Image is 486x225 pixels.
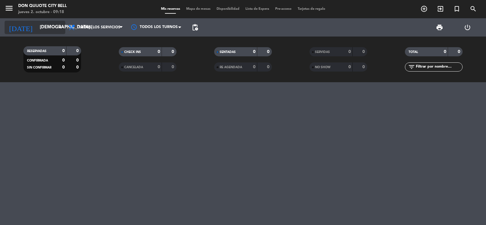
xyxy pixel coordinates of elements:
div: Don Quijote City Bell [18,3,67,9]
span: CHECK INS [124,51,141,54]
strong: 0 [253,65,255,69]
span: CONFIRMADA [27,59,48,62]
strong: 0 [362,50,366,54]
strong: 0 [172,65,175,69]
strong: 0 [76,49,80,53]
span: RE AGENDADA [220,66,242,69]
span: pending_actions [191,24,199,31]
button: menu [5,4,14,15]
strong: 0 [348,50,351,54]
div: LOG OUT [453,18,481,37]
strong: 0 [76,58,80,62]
span: Lista de Espera [242,7,272,11]
span: Disponibilidad [214,7,242,11]
strong: 0 [76,65,80,69]
strong: 0 [62,49,65,53]
strong: 0 [62,65,65,69]
span: RESERVADAS [27,50,46,53]
span: NO SHOW [315,66,330,69]
strong: 0 [172,50,175,54]
i: turned_in_not [453,5,460,12]
span: Todos los servicios [78,25,120,30]
span: CANCELADA [124,66,143,69]
span: Mis reservas [158,7,183,11]
span: Tarjetas de regalo [295,7,328,11]
span: SENTADAS [220,51,236,54]
i: filter_list [408,63,415,71]
input: Filtrar por nombre... [415,64,462,70]
strong: 0 [362,65,366,69]
i: search [470,5,477,12]
i: [DATE] [5,21,37,34]
span: SERVIDAS [315,51,330,54]
strong: 0 [158,50,160,54]
span: TOTAL [409,51,418,54]
strong: 0 [267,65,271,69]
i: add_circle_outline [420,5,428,12]
strong: 0 [267,50,271,54]
i: exit_to_app [437,5,444,12]
span: Pre-acceso [272,7,295,11]
i: power_settings_new [464,24,471,31]
strong: 0 [458,50,461,54]
strong: 0 [444,50,446,54]
strong: 0 [158,65,160,69]
span: print [436,24,443,31]
strong: 0 [62,58,65,62]
span: Mapa de mesas [183,7,214,11]
span: SIN CONFIRMAR [27,66,51,69]
strong: 0 [348,65,351,69]
i: menu [5,4,14,13]
i: arrow_drop_down [56,24,64,31]
strong: 0 [253,50,255,54]
div: jueves 2. octubre - 09:18 [18,9,67,15]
